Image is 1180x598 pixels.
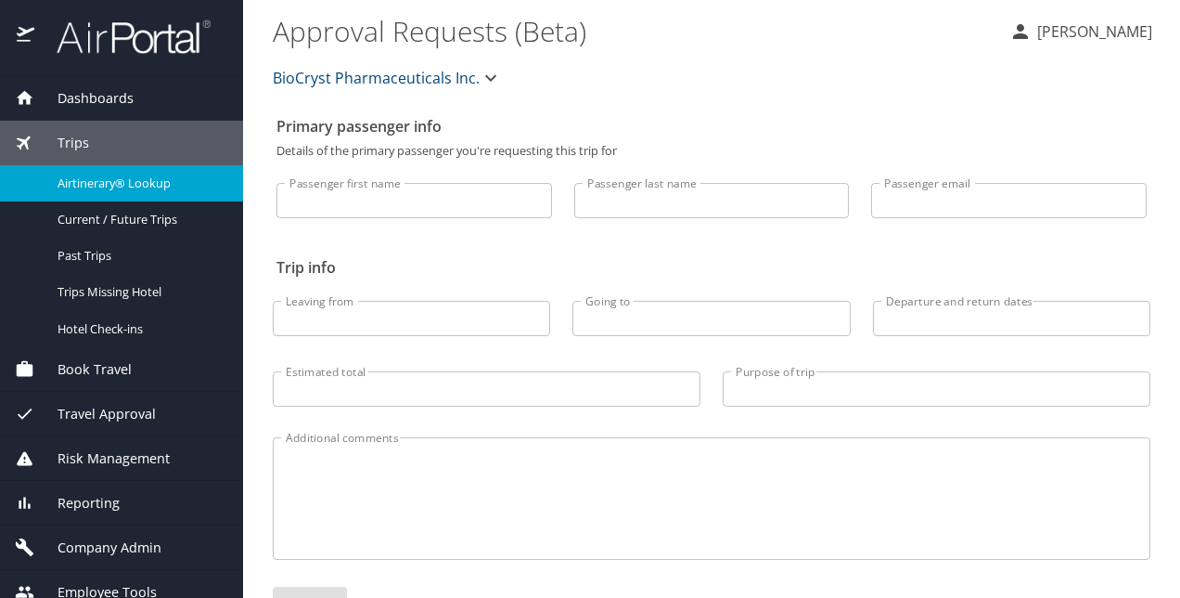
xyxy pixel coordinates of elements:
span: Hotel Check-ins [58,320,221,338]
span: Current / Future Trips [58,211,221,228]
h2: Trip info [276,253,1147,282]
span: Book Travel [34,359,132,380]
h2: Primary passenger info [276,111,1147,141]
h1: Approval Requests (Beta) [273,2,994,59]
span: Trips Missing Hotel [58,283,221,301]
span: Reporting [34,493,120,513]
span: Trips [34,133,89,153]
span: Past Trips [58,247,221,265]
img: airportal-logo.png [36,19,211,55]
img: icon-airportal.png [17,19,36,55]
p: [PERSON_NAME] [1032,20,1152,43]
p: Details of the primary passenger you're requesting this trip for [276,145,1147,157]
span: BioCryst Pharmaceuticals Inc. [273,65,480,91]
button: [PERSON_NAME] [1002,15,1160,48]
span: Travel Approval [34,404,156,424]
span: Company Admin [34,538,161,558]
span: Dashboards [34,88,134,109]
span: Airtinerary® Lookup [58,175,221,192]
button: BioCryst Pharmaceuticals Inc. [265,59,509,97]
span: Risk Management [34,448,170,469]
